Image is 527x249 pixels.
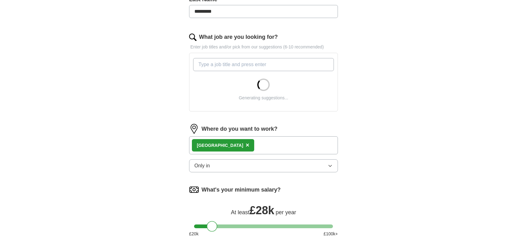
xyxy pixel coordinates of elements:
[246,142,250,148] span: ×
[189,185,199,195] img: salary.png
[231,209,250,215] span: At least
[199,33,278,41] label: What job are you looking for?
[189,159,338,172] button: Only in
[324,231,338,237] span: £ 100 k+
[189,44,338,50] p: Enter job titles and/or pick from our suggestions (6-10 recommended)
[189,124,199,134] img: location.png
[250,204,274,217] span: £ 28k
[201,186,281,194] label: What's your minimum salary?
[246,141,250,150] button: ×
[201,125,277,133] label: Where do you want to work?
[189,231,198,237] span: £ 20 k
[189,34,197,41] img: search.png
[194,162,210,170] span: Only in
[197,142,243,149] div: [GEOGRAPHIC_DATA]
[276,209,296,215] span: per year
[193,58,334,71] input: Type a job title and press enter
[239,95,288,101] div: Generating suggestions...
